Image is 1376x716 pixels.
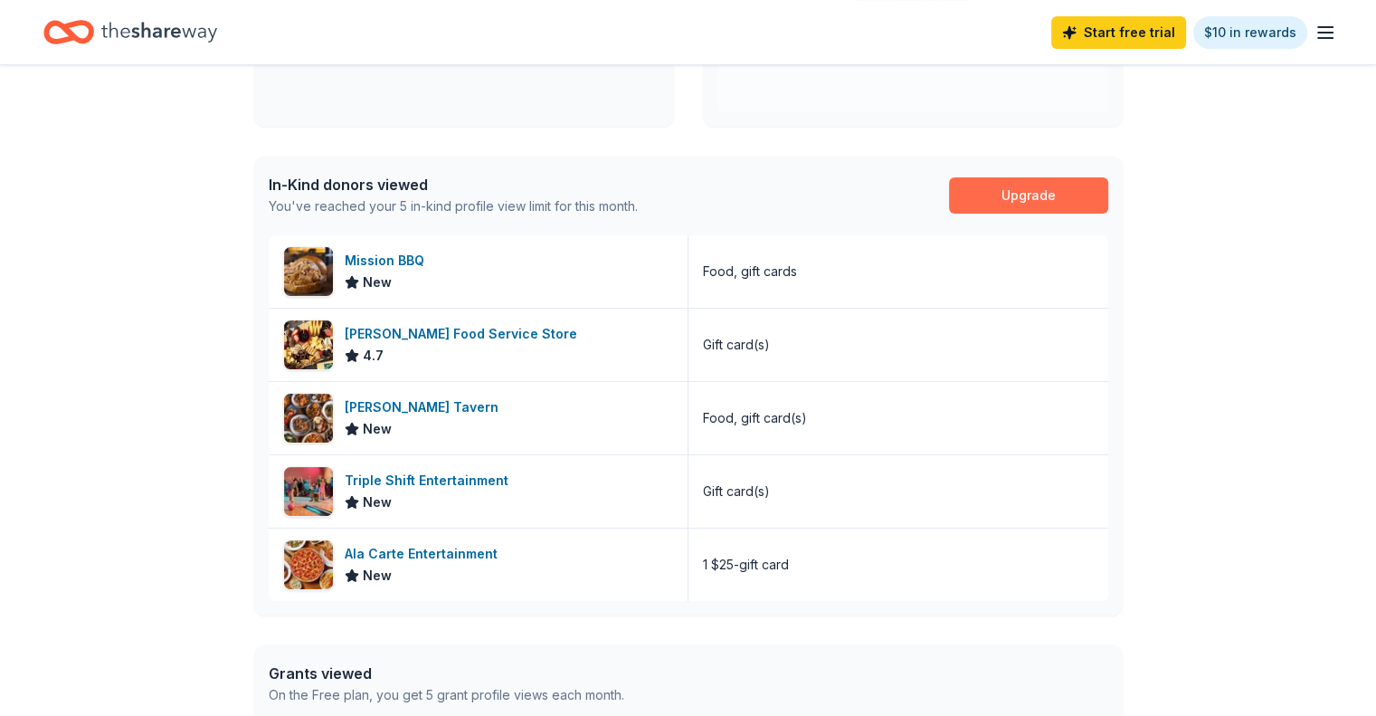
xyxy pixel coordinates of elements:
a: Start free trial [1051,16,1186,49]
span: New [363,565,392,587]
img: Image for Mission BBQ [284,247,333,296]
div: Food, gift cards [703,261,797,282]
span: New [363,418,392,440]
a: Upgrade [949,177,1108,214]
span: New [363,272,392,293]
a: $10 in rewards [1193,16,1307,49]
img: Image for Gordon Food Service Store [284,320,333,369]
img: Image for Pierce Tavern [284,394,333,443]
img: Image for Triple Shift Entertainment [284,467,333,516]
span: New [363,492,392,513]
div: Ala Carte Entertainment [345,543,505,565]
div: Grants viewed [269,663,624,684]
div: 1 $25-gift card [703,554,789,576]
div: Mission BBQ [345,250,432,272]
div: Triple Shift Entertainment [345,470,516,492]
div: In-Kind donors viewed [269,174,638,196]
div: You've reached your 5 in-kind profile view limit for this month. [269,196,638,217]
div: Food, gift card(s) [703,407,807,429]
div: [PERSON_NAME] Tavern [345,396,506,418]
span: 4.7 [363,345,384,367]
img: Image for Ala Carte Entertainment [284,540,333,589]
div: On the Free plan, you get 5 grant profile views each month. [269,684,624,706]
a: Home [43,11,217,53]
div: [PERSON_NAME] Food Service Store [345,323,584,345]
div: Gift card(s) [703,481,770,502]
div: Gift card(s) [703,334,770,356]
